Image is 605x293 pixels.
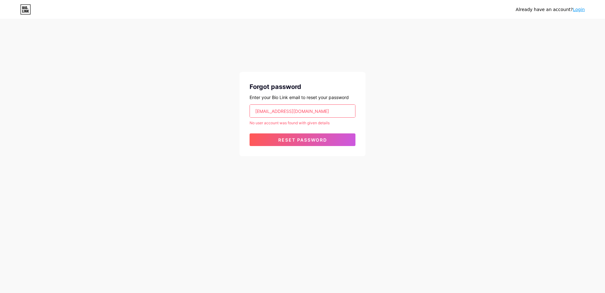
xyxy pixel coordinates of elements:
[250,133,355,146] button: Reset password
[250,105,355,117] input: Email
[516,6,585,13] div: Already have an account?
[278,137,327,143] span: Reset password
[573,7,585,12] a: Login
[250,120,355,126] div: No user account was found with given details
[250,82,355,91] div: Forgot password
[250,94,355,101] div: Enter your Bio Link email to reset your password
